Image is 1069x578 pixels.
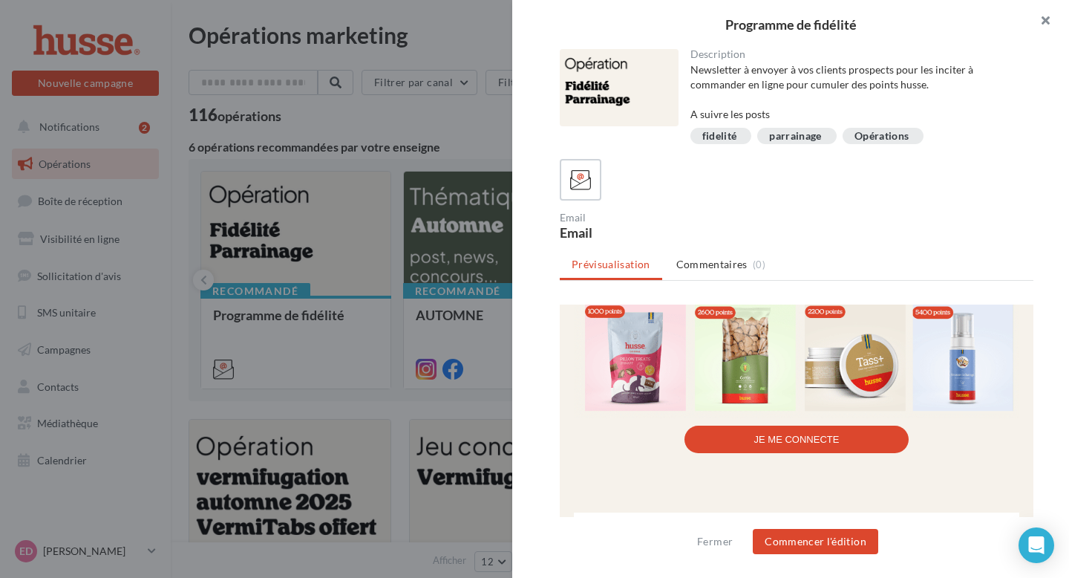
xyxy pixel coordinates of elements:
[690,62,1022,122] div: Newsletter à envoyer à vos clients prospects pour les inciter à commander en ligne pour cumuler d...
[702,131,737,142] div: fidelité
[536,18,1045,31] div: Programme de fidélité
[690,49,1022,59] div: Description
[560,226,791,239] div: Email
[22,215,229,429] img: telechargement_1.png
[676,257,748,272] span: Commentaires
[1019,527,1054,563] div: Open Intercom Messenger
[753,529,878,554] button: Commencer l'édition
[125,129,348,140] a: JE ME CONNECTE
[854,131,909,142] div: Opérations
[769,131,822,142] div: parrainage
[753,259,765,270] span: (0)
[691,533,739,551] button: Fermer
[560,212,791,223] div: Email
